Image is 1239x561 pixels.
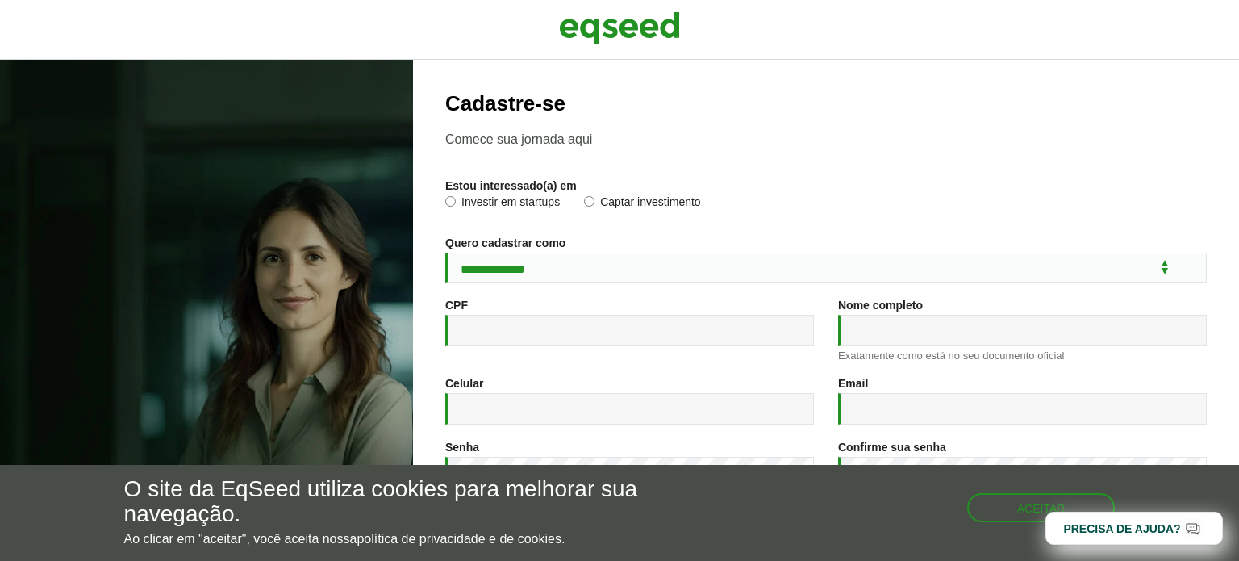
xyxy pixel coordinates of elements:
label: Investir em startups [445,196,560,212]
label: Celular [445,378,483,389]
a: política de privacidade e de cookies [357,533,561,546]
h2: Cadastre-se [445,92,1207,115]
div: Exatamente como está no seu documento oficial [838,350,1207,361]
input: Investir em startups [445,196,456,207]
label: Estou interessado(a) em [445,180,577,191]
label: Captar investimento [584,196,701,212]
label: Quero cadastrar como [445,237,565,249]
label: CPF [445,299,468,311]
button: Aceitar [967,493,1116,522]
img: EqSeed Logo [559,8,680,48]
input: Captar investimento [584,196,594,207]
p: Ao clicar em "aceitar", você aceita nossa . [124,531,719,546]
label: Confirme sua senha [838,442,946,453]
label: Nome completo [838,299,923,311]
p: Comece sua jornada aqui [445,132,1207,147]
label: Senha [445,442,479,453]
label: Email [838,378,868,389]
h5: O site da EqSeed utiliza cookies para melhorar sua navegação. [124,477,719,527]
